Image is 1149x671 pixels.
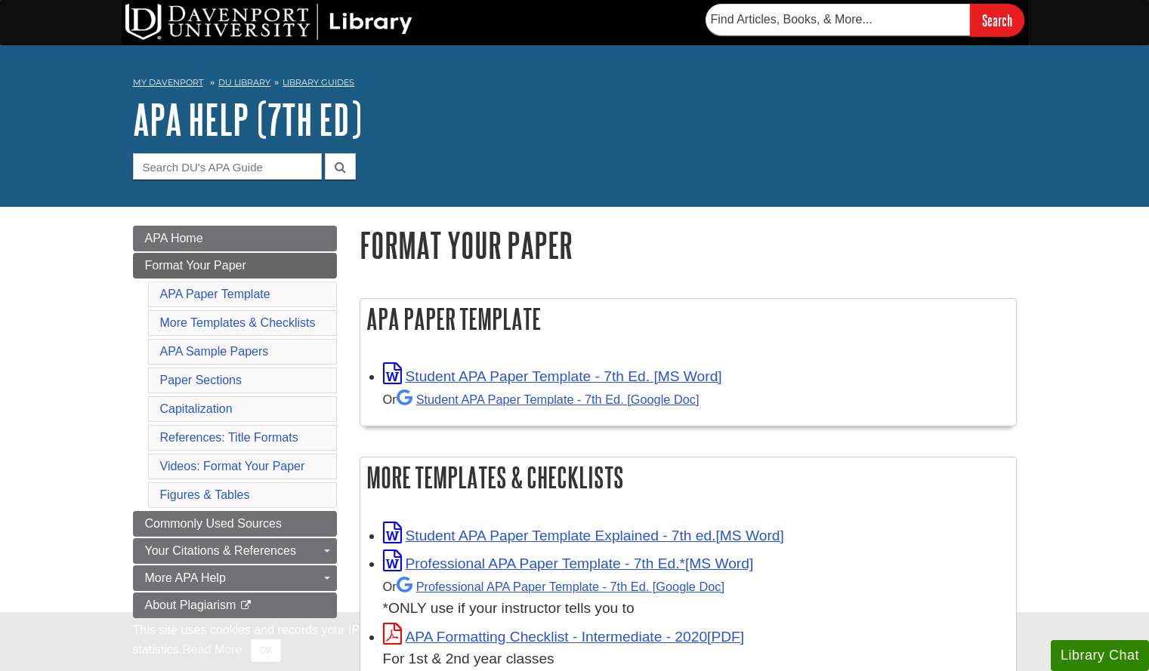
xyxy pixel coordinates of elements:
a: Professional APA Paper Template - 7th Ed. [397,580,724,593]
a: Student APA Paper Template - 7th Ed. [Google Doc] [397,392,700,406]
button: Library Chat [1051,640,1149,671]
h2: APA Paper Template [360,299,1016,339]
small: Or [383,580,724,593]
div: *ONLY use if your instructor tells you to [383,575,1008,620]
a: APA Sample Papers [160,345,269,358]
a: Commonly Used Sources [133,511,337,537]
span: APA Home [145,232,203,245]
a: Link opens in new window [383,528,784,543]
a: APA Paper Template [160,288,270,300]
a: More Templates & Checklists [160,316,316,329]
a: APA Home [133,226,337,251]
input: Search DU's APA Guide [133,153,322,180]
span: Your Citations & References [145,544,296,557]
small: Or [383,392,700,406]
span: More APA Help [145,571,226,584]
a: Link opens in new window [383,368,722,384]
div: For 1st & 2nd year classes [383,648,1008,670]
div: Guide Page Menu [133,226,337,618]
a: My Davenport [133,76,203,89]
span: About Plagiarism [145,599,236,611]
a: About Plagiarism [133,593,337,618]
input: Search [970,4,1024,36]
a: Your Citations & References [133,538,337,564]
a: DU Library [218,77,270,88]
h2: More Templates & Checklists [360,457,1016,497]
i: This link opens in a new window [239,601,252,611]
a: APA Help (7th Ed) [133,96,362,143]
a: Format Your Paper [133,253,337,279]
a: More APA Help [133,565,337,591]
a: Capitalization [160,402,233,415]
span: Format Your Paper [145,259,246,272]
a: Library Guides [283,77,354,88]
span: Commonly Used Sources [145,517,282,530]
img: DU Library [125,4,412,40]
a: Paper Sections [160,374,242,386]
form: Searches DU Library's articles, books, and more [706,4,1024,36]
input: Find Articles, Books, & More... [706,4,970,35]
a: Link opens in new window [383,629,745,645]
nav: breadcrumb [133,72,1017,97]
h1: Format Your Paper [360,226,1017,264]
a: References: Title Formats [160,431,298,444]
a: Videos: Format Your Paper [160,460,305,472]
a: Link opens in new window [383,556,754,571]
a: Figures & Tables [160,488,250,501]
